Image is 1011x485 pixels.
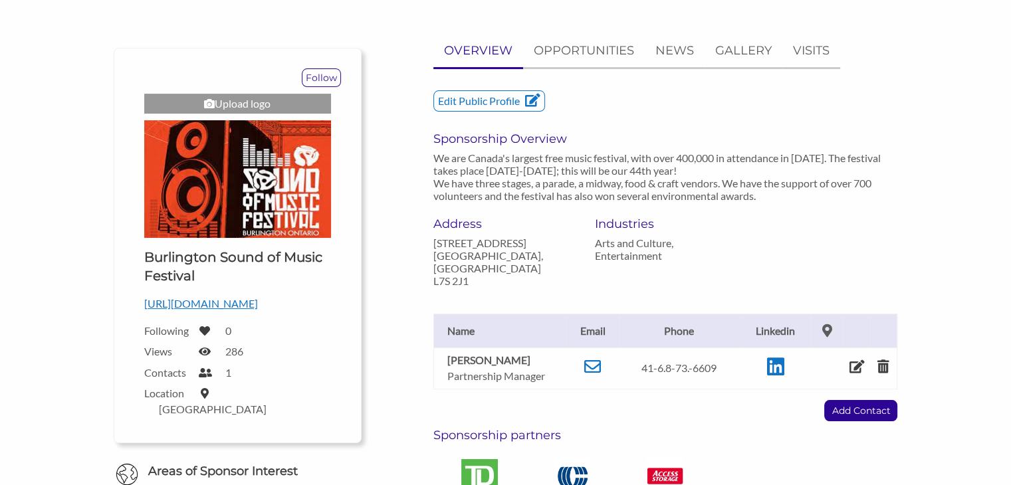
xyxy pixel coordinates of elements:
[225,366,231,379] label: 1
[433,132,898,146] h6: Sponsorship Overview
[144,324,191,337] label: Following
[447,369,560,382] p: Partnership Manager
[534,41,634,60] p: OPPORTUNITIES
[444,41,512,60] p: OVERVIEW
[433,217,575,231] h6: Address
[825,401,897,421] p: Add Contact
[793,41,830,60] p: VISITS
[433,151,898,202] p: We are Canada's largest free music festival, with over 400,000 in attendance in [DATE]. The festi...
[433,249,575,274] p: [GEOGRAPHIC_DATA], [GEOGRAPHIC_DATA]
[225,324,231,337] label: 0
[302,69,340,86] p: Follow
[144,387,191,399] label: Location
[625,361,732,374] p: 41-6.8-73.-6609
[144,120,331,238] img: Not-for-Profit Logo
[225,345,243,357] label: 286
[104,463,372,480] h6: Areas of Sponsor Interest
[433,237,575,249] p: [STREET_ADDRESS]
[144,94,331,114] div: Upload logo
[144,366,191,379] label: Contacts
[566,314,619,347] th: Email
[159,403,267,415] label: [GEOGRAPHIC_DATA]
[594,237,736,262] p: Arts and Culture, Entertainment
[433,428,898,442] h6: Sponsorship partners
[740,314,812,347] th: Linkedin
[433,314,566,347] th: Name
[433,274,575,287] p: L7S 2J1
[144,248,331,285] h1: Burlington Sound of Music Festival
[715,41,772,60] p: GALLERY
[144,345,191,357] label: Views
[447,353,530,366] b: [PERSON_NAME]
[619,314,739,347] th: Phone
[144,295,331,312] p: [URL][DOMAIN_NAME]
[655,41,694,60] p: NEWS
[434,91,544,111] p: Edit Public Profile
[594,217,736,231] h6: Industries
